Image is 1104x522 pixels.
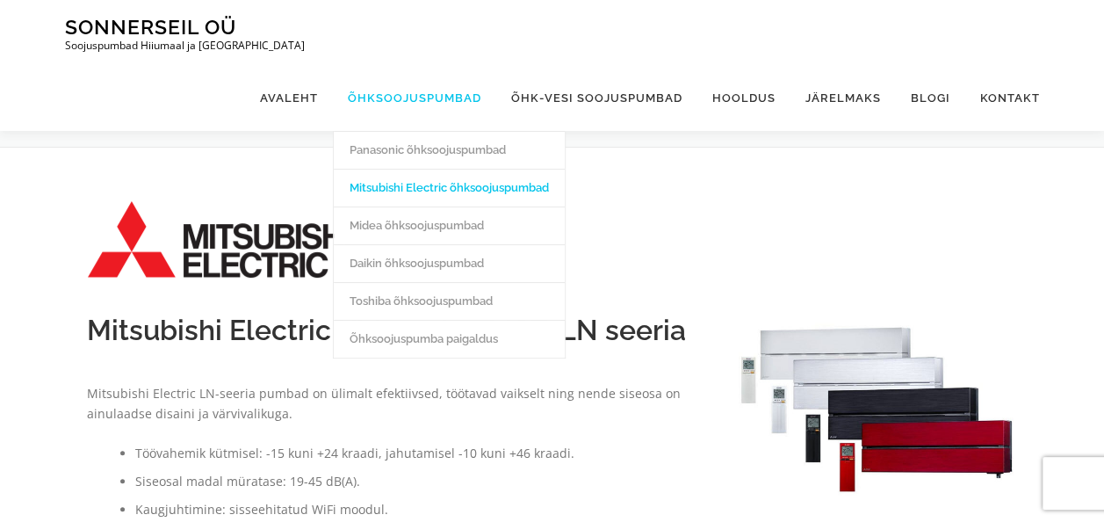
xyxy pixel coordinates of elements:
a: Õhksoojuspumbad [333,65,496,131]
a: Õhk-vesi soojuspumbad [496,65,697,131]
li: Kaugjuhtimine: sisseehitatud WiFi moodul. [135,499,696,520]
a: Panasonic õhksoojuspumbad [334,131,565,169]
a: Sonnerseil OÜ [65,15,236,39]
a: Avaleht [245,65,333,131]
a: Midea õhksoojuspumbad [334,207,565,244]
p: Mitsubishi Electric LN-seeria pumbad on ülimalt efektiivsed, töötavad vaikselt ning nende siseosa... [87,383,696,425]
a: Mitsubishi Electric õhksoojuspumbad [334,169,565,207]
img: Mitsubishi Electric MSZ-LN50VG [731,314,1018,499]
img: Mitsubishi_Electric_logo.svg [87,200,350,279]
li: Siseosal madal müratase: 19-45 dB(A). [135,471,696,492]
li: Töövahemik kütmisel: -15 kuni +24 kraadi, jahutamisel -10 kuni +46 kraadi. [135,443,696,464]
span: Mitsubishi Electric Kirigamine MSZ-LN seeria [87,314,686,346]
a: Kontakt [965,65,1040,131]
a: Daikin õhksoojuspumbad [334,244,565,282]
a: Toshiba õhksoojuspumbad [334,282,565,320]
p: Soojuspumbad Hiiumaal ja [GEOGRAPHIC_DATA] [65,40,305,52]
a: Blogi [896,65,965,131]
a: Järelmaks [790,65,896,131]
a: Hooldus [697,65,790,131]
a: Õhksoojuspumba paigaldus [334,320,565,358]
